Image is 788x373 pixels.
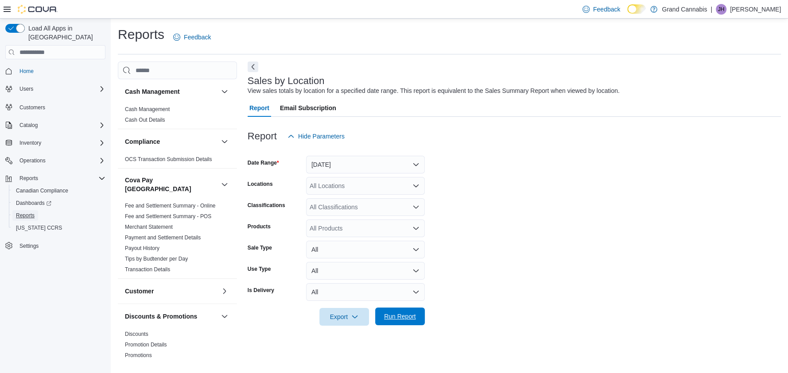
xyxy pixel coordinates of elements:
a: Cash Out Details [125,117,165,123]
label: Is Delivery [248,287,274,294]
span: Home [16,65,105,77]
span: Discounts [125,331,148,338]
a: Discounts [125,331,148,337]
button: Open list of options [412,182,419,189]
h3: Compliance [125,137,160,146]
button: Cova Pay [GEOGRAPHIC_DATA] [219,179,230,190]
span: Load All Apps in [GEOGRAPHIC_DATA] [25,24,105,42]
span: Washington CCRS [12,223,105,233]
span: Operations [16,155,105,166]
img: Cova [18,5,58,14]
span: Settings [19,242,39,250]
button: Next [248,62,258,72]
button: Canadian Compliance [9,185,109,197]
label: Use Type [248,265,271,273]
a: Fee and Settlement Summary - Online [125,203,216,209]
button: Operations [16,155,49,166]
button: [US_STATE] CCRS [9,222,109,234]
span: Catalog [19,122,38,129]
a: Promotion Details [125,342,167,348]
span: Reports [19,175,38,182]
span: JH [718,4,725,15]
span: Canadian Compliance [12,185,105,196]
button: Users [2,83,109,95]
h3: Report [248,131,277,142]
span: Promotion Details [125,341,167,348]
span: Tips by Budtender per Day [125,255,188,262]
a: Fee and Settlement Summary - POS [125,213,211,219]
div: View sales totals by location for a specified date range. This report is equivalent to the Sales ... [248,86,620,96]
span: Catalog [16,120,105,131]
span: Feedback [184,33,211,42]
button: [DATE] [306,156,425,173]
button: Home [2,65,109,77]
button: Discounts & Promotions [219,311,230,322]
a: Feedback [170,28,214,46]
span: Reports [16,173,105,184]
span: Reports [12,210,105,221]
a: Merchant Statement [125,224,173,230]
p: [PERSON_NAME] [730,4,781,15]
button: Run Report [375,308,425,325]
input: Dark Mode [627,4,646,14]
h3: Customer [125,287,154,296]
h3: Sales by Location [248,76,325,86]
span: [US_STATE] CCRS [16,224,62,231]
button: Customer [219,286,230,296]
a: Home [16,66,37,77]
span: Dashboards [12,198,105,208]
a: Settings [16,241,42,251]
span: OCS Transaction Submission Details [125,156,212,163]
button: All [306,241,425,258]
span: Cash Management [125,106,170,113]
span: Reports [16,212,35,219]
button: Cash Management [125,87,217,96]
span: Customers [16,101,105,112]
div: Jack Huitema [716,4,726,15]
h3: Cash Management [125,87,180,96]
span: Fee and Settlement Summary - Online [125,202,216,209]
button: Compliance [125,137,217,146]
label: Sale Type [248,244,272,251]
button: Export [319,308,369,326]
span: Run Report [384,312,416,321]
button: Catalog [2,119,109,131]
span: Cash Out Details [125,116,165,123]
button: Customers [2,100,109,113]
button: Users [16,84,37,94]
button: Cash Management [219,86,230,97]
a: OCS Transaction Submission Details [125,156,212,162]
span: Home [19,68,34,75]
button: Inventory [16,138,45,148]
button: Reports [2,172,109,185]
label: Date Range [248,159,279,166]
div: Discounts & Promotions [118,329,237,364]
button: Hide Parameters [284,127,348,145]
a: Cash Management [125,106,170,112]
label: Products [248,223,271,230]
span: Payout History [125,245,159,252]
button: Reports [9,209,109,222]
button: Reports [16,173,42,184]
a: Payment and Settlement Details [125,235,201,241]
span: Payment and Settlement Details [125,234,201,241]
a: Transaction Details [125,266,170,273]
span: Report [249,99,269,117]
a: Customers [16,102,49,113]
button: Operations [2,154,109,167]
button: Open list of options [412,225,419,232]
span: Users [16,84,105,94]
a: [US_STATE] CCRS [12,223,66,233]
span: Canadian Compliance [16,187,68,194]
div: Cova Pay [GEOGRAPHIC_DATA] [118,200,237,278]
span: Merchant Statement [125,223,173,231]
span: Email Subscription [280,99,336,117]
h1: Reports [118,26,164,43]
button: Cova Pay [GEOGRAPHIC_DATA] [125,176,217,193]
button: Open list of options [412,204,419,211]
span: Operations [19,157,46,164]
a: Promotions [125,352,152,358]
